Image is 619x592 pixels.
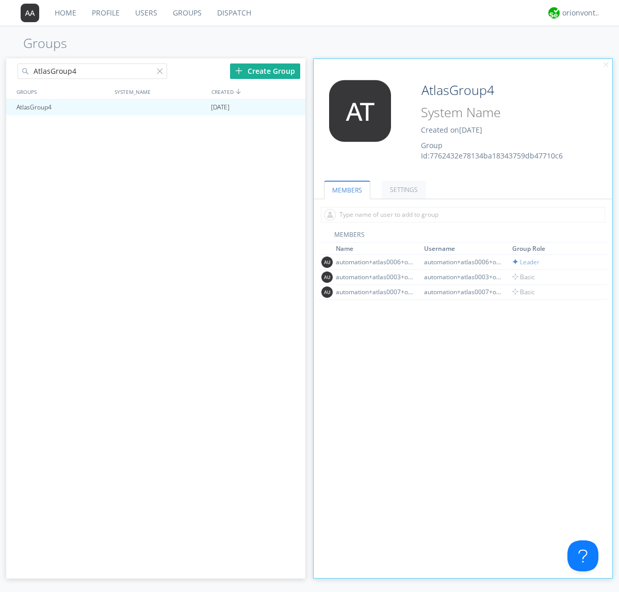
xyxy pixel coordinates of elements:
[336,273,413,281] div: automation+atlas0003+org2
[602,61,610,69] img: cancel.svg
[548,7,560,19] img: 29d36aed6fa347d5a1537e7736e6aa13
[511,243,596,255] th: Toggle SortBy
[324,181,370,199] a: MEMBERS
[417,103,584,122] input: System Name
[230,63,300,79] div: Create Group
[459,125,482,135] span: [DATE]
[14,84,109,99] div: GROUPS
[321,207,605,222] input: Type name of user to add to group
[417,80,584,101] input: Group Name
[424,258,501,266] div: automation+atlas0006+org2
[321,257,333,268] img: 373638.png
[21,4,39,22] img: 373638.png
[512,258,540,266] span: Leader
[336,287,413,296] div: automation+atlas0007+org2
[14,100,110,115] div: AtlasGroup4
[321,80,399,142] img: 373638.png
[421,125,482,135] span: Created on
[422,243,511,255] th: Toggle SortBy
[334,243,422,255] th: Toggle SortBy
[319,230,608,243] div: MEMBERS
[6,100,305,115] a: AtlasGroup4[DATE]
[421,140,563,161] span: Group Id: 7762432e78134ba18343759db47710c6
[209,84,306,99] div: CREATED
[112,84,209,99] div: SYSTEM_NAME
[211,100,230,115] span: [DATE]
[235,67,242,74] img: plus.svg
[321,271,333,283] img: 373638.png
[512,273,535,281] span: Basic
[567,540,598,571] iframe: Toggle Customer Support
[424,273,501,281] div: automation+atlas0003+org2
[321,286,333,298] img: 373638.png
[512,287,535,296] span: Basic
[424,287,501,296] div: automation+atlas0007+org2
[336,258,413,266] div: automation+atlas0006+org2
[18,63,167,79] input: Search groups
[562,8,601,18] div: orionvontas+atlas+automation+org2
[382,181,426,199] a: SETTINGS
